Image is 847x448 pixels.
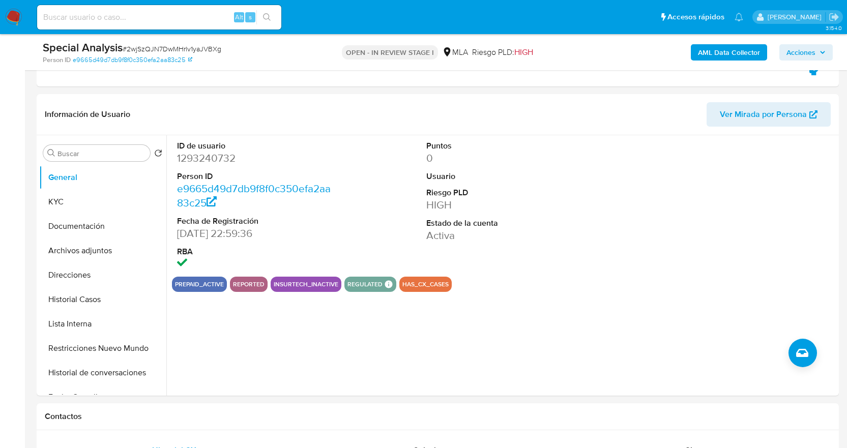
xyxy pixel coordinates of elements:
a: Salir [829,12,839,22]
b: Special Analysis [43,39,123,55]
a: e9665d49d7db9f8f0c350efa2aa83c25 [177,181,331,210]
button: Restricciones Nuevo Mundo [39,336,166,361]
a: e9665d49d7db9f8f0c350efa2aa83c25 [73,55,192,65]
span: # 2wjSzQJN7DwMHrlv1yaJVBXg [123,44,221,54]
button: Acciones [779,44,833,61]
dt: Riesgo PLD [426,187,582,198]
input: Buscar [57,149,146,158]
button: has_cx_cases [402,282,449,286]
button: Direcciones [39,263,166,287]
span: Riesgo PLD: [472,47,533,58]
input: Buscar usuario o caso... [37,11,281,24]
dt: RBA [177,246,333,257]
dt: Usuario [426,171,582,182]
dt: Estado de la cuenta [426,218,582,229]
button: Ver Mirada por Persona [707,102,831,127]
button: Documentación [39,214,166,238]
dd: 0 [426,151,582,165]
span: Ver Mirada por Persona [720,102,807,127]
dd: Activa [426,228,582,243]
button: prepaid_active [175,282,224,286]
button: Historial de conversaciones [39,361,166,385]
dt: Person ID [177,171,333,182]
button: AML Data Collector [691,44,767,61]
button: KYC [39,190,166,214]
button: Lista Interna [39,312,166,336]
button: Buscar [47,149,55,157]
dd: HIGH [426,198,582,212]
button: search-icon [256,10,277,24]
button: Historial Casos [39,287,166,312]
span: s [249,12,252,22]
dd: [DATE] 22:59:36 [177,226,333,241]
b: AML Data Collector [698,44,760,61]
button: reported [233,282,265,286]
p: OPEN - IN REVIEW STAGE I [342,45,438,59]
span: Accesos rápidos [667,12,724,22]
button: Fecha Compliant [39,385,166,409]
h1: Contactos [45,411,831,422]
button: Archivos adjuntos [39,238,166,263]
dt: ID de usuario [177,140,333,152]
span: Acciones [786,44,815,61]
span: 3.154.0 [826,24,842,32]
button: insurtech_inactive [274,282,338,286]
dt: Puntos [426,140,582,152]
b: Person ID [43,55,71,65]
dd: 1293240732 [177,151,333,165]
span: HIGH [514,46,533,58]
button: General [39,165,166,190]
a: Notificaciones [735,13,743,21]
button: regulated [347,282,383,286]
button: Volver al orden por defecto [154,149,162,160]
h1: Información de Usuario [45,109,130,120]
dt: Fecha de Registración [177,216,333,227]
div: MLA [442,47,468,58]
p: leandro.caroprese@mercadolibre.com [768,12,825,22]
span: Alt [235,12,243,22]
